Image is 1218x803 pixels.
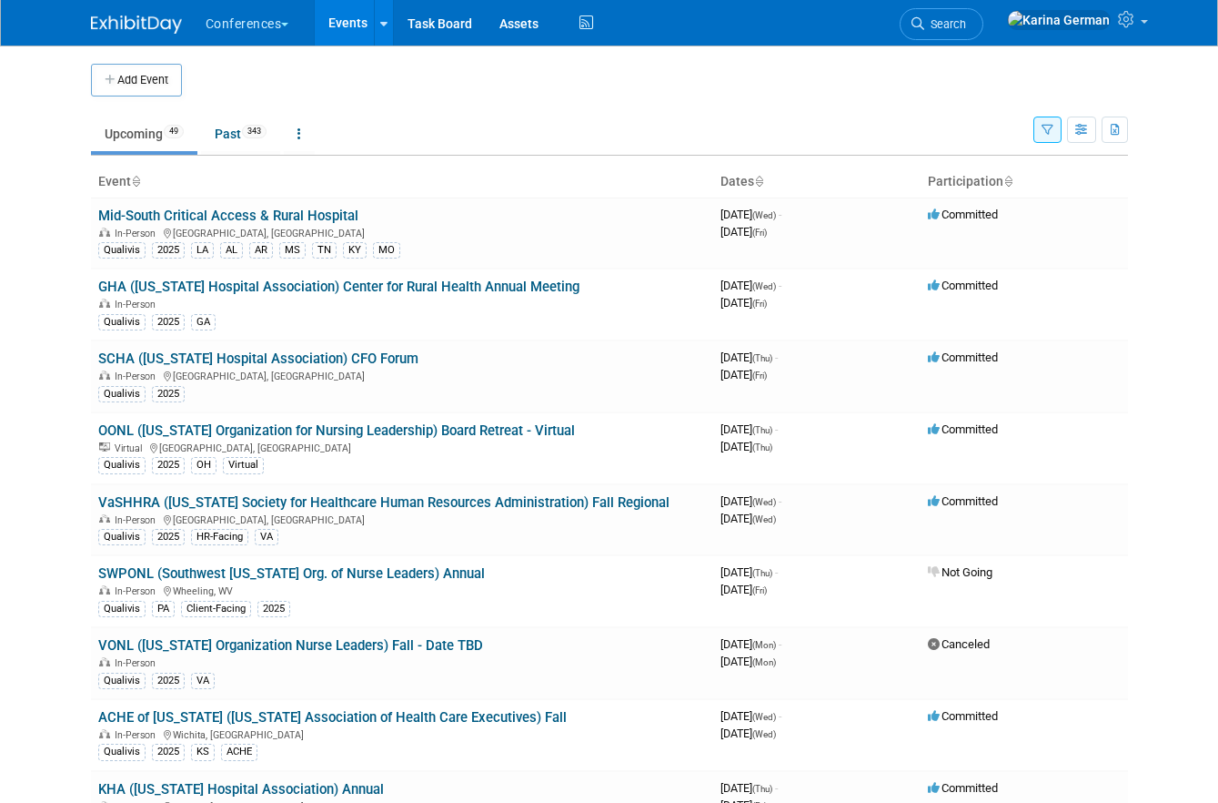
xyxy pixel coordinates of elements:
[720,565,778,579] span: [DATE]
[713,167,921,198] th: Dates
[775,351,778,364] span: -
[924,17,966,31] span: Search
[720,440,772,453] span: [DATE]
[99,371,110,380] img: In-Person Event
[152,386,185,402] div: 2025
[752,299,767,309] span: (Fri)
[900,8,983,40] a: Search
[720,368,767,381] span: [DATE]
[152,314,185,330] div: 2025
[720,225,767,239] span: [DATE]
[775,781,778,795] span: -
[928,279,998,292] span: Committed
[754,174,763,188] a: Sort by Start Date
[152,457,185,473] div: 2025
[279,242,306,259] div: MS
[91,117,197,151] a: Upcoming49
[752,640,776,650] span: (Mon)
[249,242,273,259] div: AR
[99,442,110,452] img: Virtual Event
[928,208,998,221] span: Committed
[720,655,776,668] span: [DATE]
[779,637,781,651] span: -
[720,727,776,740] span: [DATE]
[191,242,214,259] div: LA
[221,744,257,760] div: ACHE
[98,242,146,259] div: Qualivis
[98,440,706,454] div: [GEOGRAPHIC_DATA], [GEOGRAPHIC_DATA]
[779,494,781,508] span: -
[115,514,161,526] span: In-Person
[98,225,706,239] div: [GEOGRAPHIC_DATA], [GEOGRAPHIC_DATA]
[152,744,185,760] div: 2025
[201,117,280,151] a: Past343
[99,657,110,666] img: In-Person Event
[775,422,778,436] span: -
[257,601,290,617] div: 2025
[181,601,251,617] div: Client-Facing
[115,228,161,239] span: In-Person
[779,709,781,723] span: -
[115,729,161,741] span: In-Person
[98,279,579,295] a: GHA ([US_STATE] Hospital Association) Center for Rural Health Annual Meeting
[98,583,706,597] div: Wheeling, WV
[98,494,669,511] a: VaSHHRA ([US_STATE] Society for Healthcare Human Resources Administration) Fall Regional
[720,781,778,795] span: [DATE]
[99,299,110,308] img: In-Person Event
[98,368,706,382] div: [GEOGRAPHIC_DATA], [GEOGRAPHIC_DATA]
[115,371,161,382] span: In-Person
[98,457,146,473] div: Qualivis
[720,208,781,221] span: [DATE]
[752,210,776,220] span: (Wed)
[152,601,175,617] div: PA
[779,208,781,221] span: -
[99,514,110,523] img: In-Person Event
[98,637,483,654] a: VONL ([US_STATE] Organization Nurse Leaders) Fall - Date TBD
[343,242,367,259] div: KY
[191,457,216,473] div: OH
[98,529,146,545] div: Qualivis
[720,351,778,364] span: [DATE]
[99,228,110,237] img: In-Person Event
[98,727,706,741] div: Wichita, [GEOGRAPHIC_DATA]
[752,371,767,381] span: (Fri)
[255,529,278,545] div: VA
[752,281,776,291] span: (Wed)
[752,729,776,739] span: (Wed)
[98,208,358,224] a: Mid-South Critical Access & Rural Hospital
[1003,174,1012,188] a: Sort by Participation Type
[720,494,781,508] span: [DATE]
[152,673,185,689] div: 2025
[928,637,990,651] span: Canceled
[921,167,1128,198] th: Participation
[98,314,146,330] div: Qualivis
[779,279,781,292] span: -
[98,601,146,617] div: Qualivis
[720,637,781,651] span: [DATE]
[752,657,776,667] span: (Mon)
[191,744,215,760] div: KS
[152,242,185,259] div: 2025
[98,673,146,689] div: Qualivis
[220,242,243,259] div: AL
[720,583,767,596] span: [DATE]
[98,709,567,726] a: ACHE of [US_STATE] ([US_STATE] Association of Health Care Executives) Fall
[928,565,992,579] span: Not Going
[752,585,767,595] span: (Fri)
[928,709,998,723] span: Committed
[752,568,772,578] span: (Thu)
[752,442,772,452] span: (Thu)
[1007,10,1111,30] img: Karina German
[752,425,772,435] span: (Thu)
[98,351,418,367] a: SCHA ([US_STATE] Hospital Association) CFO Forum
[115,442,147,454] span: Virtual
[928,351,998,364] span: Committed
[191,673,215,689] div: VA
[720,279,781,292] span: [DATE]
[131,174,140,188] a: Sort by Event Name
[312,242,337,259] div: TN
[720,422,778,436] span: [DATE]
[720,709,781,723] span: [DATE]
[191,529,248,545] div: HR-Facing
[928,422,998,436] span: Committed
